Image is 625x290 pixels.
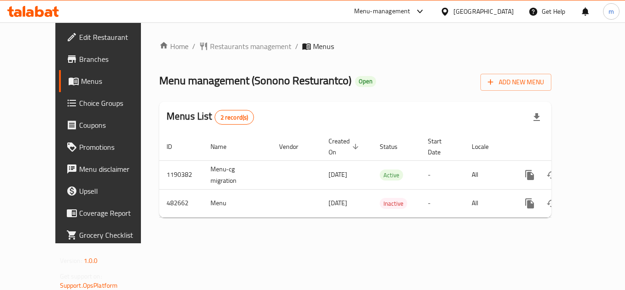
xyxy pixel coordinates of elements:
[60,270,102,282] span: Get support on:
[313,41,334,52] span: Menus
[453,6,514,16] div: [GEOGRAPHIC_DATA]
[79,98,152,109] span: Choice Groups
[60,255,82,267] span: Version:
[84,255,98,267] span: 1.0.0
[354,6,410,17] div: Menu-management
[159,189,203,217] td: 482662
[79,120,152,131] span: Coupons
[59,48,160,70] a: Branches
[59,158,160,180] a: Menu disclaimer
[210,141,238,152] span: Name
[512,133,614,161] th: Actions
[59,180,160,202] a: Upsell
[464,160,512,189] td: All
[59,70,160,92] a: Menus
[59,202,160,224] a: Coverage Report
[488,77,544,88] span: Add New Menu
[159,160,203,189] td: 1190382
[295,41,298,52] li: /
[480,74,551,91] button: Add New Menu
[380,141,409,152] span: Status
[203,160,272,189] td: Menu-cg migration
[59,26,160,48] a: Edit Restaurant
[519,192,541,214] button: more
[329,197,347,209] span: [DATE]
[159,70,351,91] span: Menu management ( Sonono Resturantco )
[380,170,403,181] div: Active
[79,186,152,197] span: Upsell
[59,92,160,114] a: Choice Groups
[526,106,548,128] div: Export file
[79,164,152,175] span: Menu disclaimer
[203,189,272,217] td: Menu
[159,133,614,218] table: enhanced table
[428,136,453,158] span: Start Date
[380,170,403,181] span: Active
[159,41,189,52] a: Home
[79,230,152,241] span: Grocery Checklist
[472,141,501,152] span: Locale
[79,142,152,153] span: Promotions
[519,164,541,186] button: more
[81,76,152,87] span: Menus
[79,208,152,219] span: Coverage Report
[541,192,563,214] button: Change Status
[355,77,376,85] span: Open
[159,41,551,52] nav: breadcrumb
[420,189,464,217] td: -
[59,136,160,158] a: Promotions
[199,41,291,52] a: Restaurants management
[329,169,347,181] span: [DATE]
[79,32,152,43] span: Edit Restaurant
[167,141,184,152] span: ID
[380,198,407,209] span: Inactive
[210,41,291,52] span: Restaurants management
[59,224,160,246] a: Grocery Checklist
[167,109,254,125] h2: Menus List
[215,110,254,125] div: Total records count
[464,189,512,217] td: All
[355,76,376,87] div: Open
[609,6,614,16] span: m
[215,113,254,122] span: 2 record(s)
[79,54,152,65] span: Branches
[279,141,310,152] span: Vendor
[59,114,160,136] a: Coupons
[420,160,464,189] td: -
[192,41,195,52] li: /
[329,136,361,158] span: Created On
[541,164,563,186] button: Change Status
